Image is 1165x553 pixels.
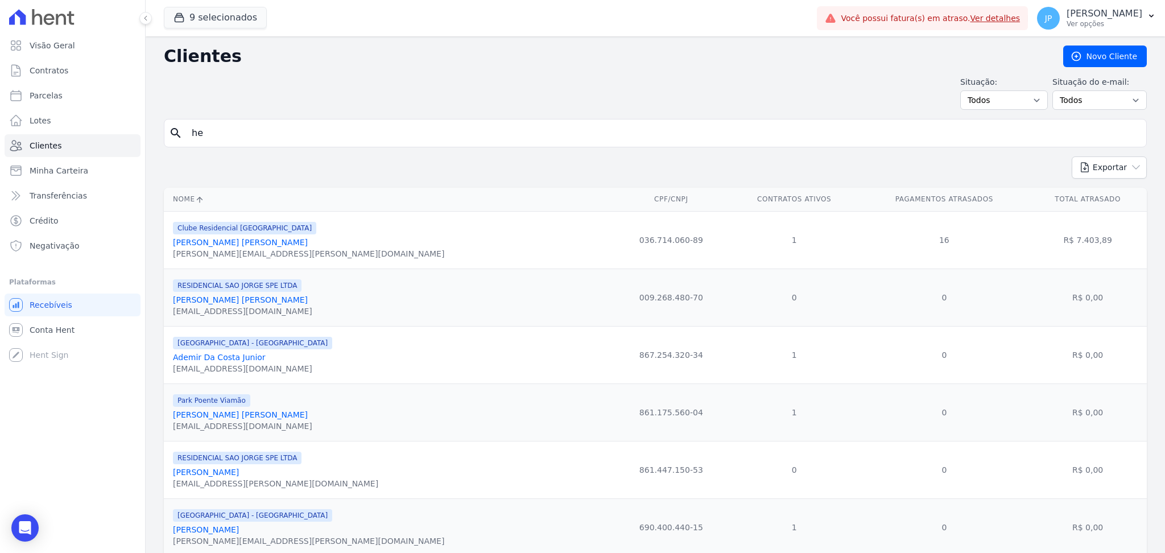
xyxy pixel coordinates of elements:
[860,188,1028,211] th: Pagamentos Atrasados
[860,326,1028,383] td: 0
[860,441,1028,498] td: 0
[1028,2,1165,34] button: JP [PERSON_NAME] Ver opções
[173,222,316,234] span: Clube Residencial [GEOGRAPHIC_DATA]
[173,279,301,292] span: RESIDENCIAL SAO JORGE SPE LTDA
[30,324,75,336] span: Conta Hent
[164,46,1045,67] h2: Clientes
[1028,188,1147,211] th: Total Atrasado
[1028,441,1147,498] td: R$ 0,00
[729,211,860,269] td: 1
[5,294,141,316] a: Recebíveis
[11,514,39,542] div: Open Intercom Messenger
[860,383,1028,441] td: 0
[30,240,80,251] span: Negativação
[30,115,51,126] span: Lotes
[5,319,141,341] a: Conta Hent
[5,209,141,232] a: Crédito
[5,34,141,57] a: Visão Geral
[173,535,444,547] div: [PERSON_NAME][EMAIL_ADDRESS][PERSON_NAME][DOMAIN_NAME]
[173,337,332,349] span: [GEOGRAPHIC_DATA] - [GEOGRAPHIC_DATA]
[185,122,1142,145] input: Buscar por nome, CPF ou e-mail
[1045,14,1052,22] span: JP
[614,269,729,326] td: 009.268.480-70
[173,509,332,522] span: [GEOGRAPHIC_DATA] - [GEOGRAPHIC_DATA]
[729,188,860,211] th: Contratos Ativos
[729,441,860,498] td: 0
[173,468,239,477] a: [PERSON_NAME]
[614,326,729,383] td: 867.254.320-34
[1063,46,1147,67] a: Novo Cliente
[30,215,59,226] span: Crédito
[970,14,1021,23] a: Ver detalhes
[729,383,860,441] td: 1
[173,295,308,304] a: [PERSON_NAME] [PERSON_NAME]
[5,184,141,207] a: Transferências
[173,238,308,247] a: [PERSON_NAME] [PERSON_NAME]
[173,452,301,464] span: RESIDENCIAL SAO JORGE SPE LTDA
[164,7,267,28] button: 9 selecionados
[169,126,183,140] i: search
[960,76,1048,88] label: Situação:
[30,90,63,101] span: Parcelas
[1028,326,1147,383] td: R$ 0,00
[9,275,136,289] div: Plataformas
[164,188,614,211] th: Nome
[841,13,1020,24] span: Você possui fatura(s) em atraso.
[30,299,72,311] span: Recebíveis
[173,306,312,317] div: [EMAIL_ADDRESS][DOMAIN_NAME]
[860,211,1028,269] td: 16
[5,234,141,257] a: Negativação
[729,269,860,326] td: 0
[173,410,308,419] a: [PERSON_NAME] [PERSON_NAME]
[30,40,75,51] span: Visão Geral
[1072,156,1147,179] button: Exportar
[729,326,860,383] td: 1
[5,134,141,157] a: Clientes
[614,211,729,269] td: 036.714.060-89
[173,248,444,259] div: [PERSON_NAME][EMAIL_ADDRESS][PERSON_NAME][DOMAIN_NAME]
[1052,76,1147,88] label: Situação do e-mail:
[173,420,312,432] div: [EMAIL_ADDRESS][DOMAIN_NAME]
[173,478,378,489] div: [EMAIL_ADDRESS][PERSON_NAME][DOMAIN_NAME]
[614,188,729,211] th: CPF/CNPJ
[173,525,239,534] a: [PERSON_NAME]
[30,165,88,176] span: Minha Carteira
[1028,269,1147,326] td: R$ 0,00
[173,363,332,374] div: [EMAIL_ADDRESS][DOMAIN_NAME]
[5,59,141,82] a: Contratos
[1028,211,1147,269] td: R$ 7.403,89
[30,140,61,151] span: Clientes
[173,353,266,362] a: Ademir Da Costa Junior
[1067,8,1142,19] p: [PERSON_NAME]
[173,394,250,407] span: Park Poente Viamão
[5,159,141,182] a: Minha Carteira
[30,65,68,76] span: Contratos
[1067,19,1142,28] p: Ver opções
[860,269,1028,326] td: 0
[5,84,141,107] a: Parcelas
[30,190,87,201] span: Transferências
[614,441,729,498] td: 861.447.150-53
[1028,383,1147,441] td: R$ 0,00
[614,383,729,441] td: 861.175.560-04
[5,109,141,132] a: Lotes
